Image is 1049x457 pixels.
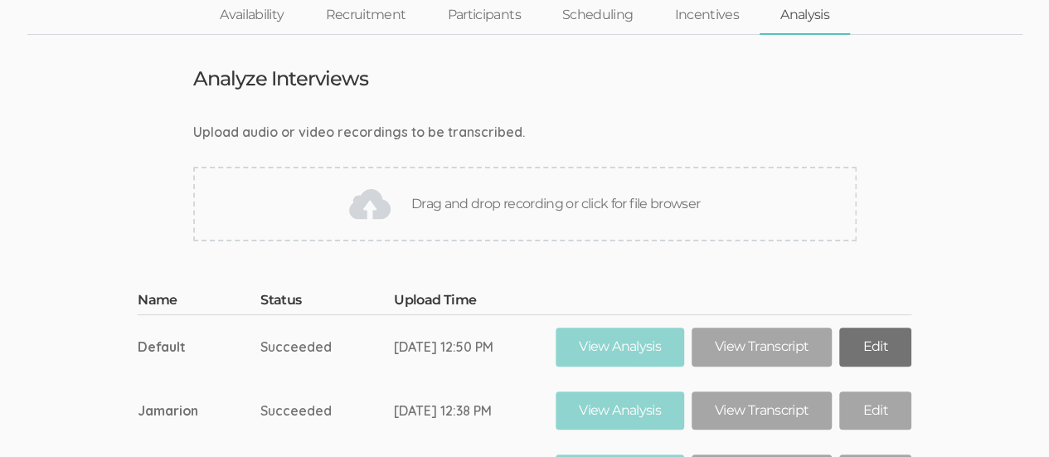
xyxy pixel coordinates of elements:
td: Succeeded [260,314,394,378]
h3: Analyze Interviews [193,68,369,90]
td: [DATE] 12:38 PM [394,379,556,443]
a: Edit [839,328,911,367]
th: Status [260,291,394,314]
a: View Transcript [692,328,832,367]
iframe: Chat Widget [966,377,1049,457]
a: View Analysis [556,391,684,430]
th: Upload Time [394,291,556,314]
a: View Analysis [556,328,684,367]
div: Upload audio or video recordings to be transcribed. [193,123,857,142]
td: Default [138,314,260,378]
td: Succeeded [260,379,394,443]
td: [DATE] 12:50 PM [394,314,556,378]
div: Drag and drop recording or click for file browser [193,167,857,241]
a: Edit [839,391,911,430]
img: Drag and drop recording or click for file browser [349,183,391,225]
a: View Transcript [692,391,832,430]
th: Name [138,291,260,314]
td: Jamarion [138,379,260,443]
